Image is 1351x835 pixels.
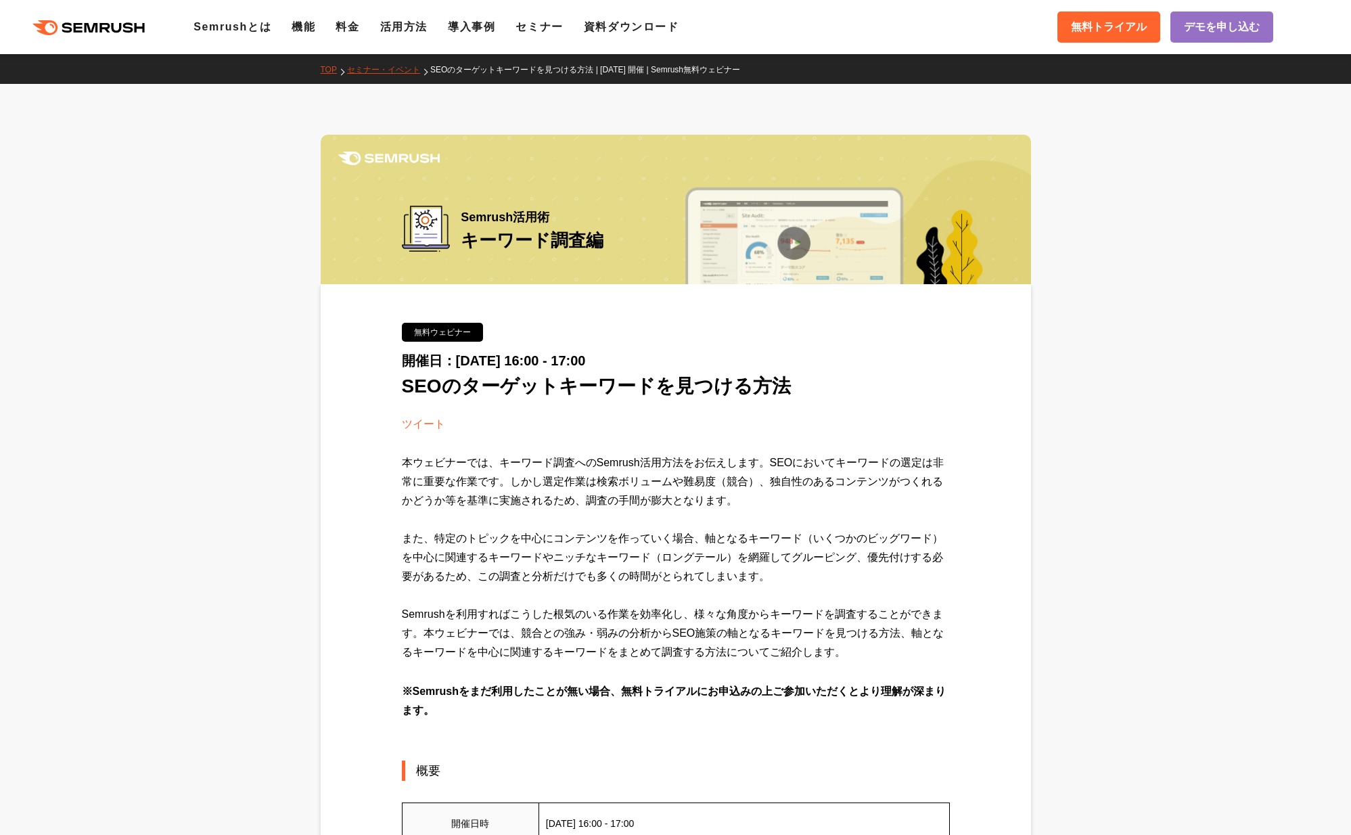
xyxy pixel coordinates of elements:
[321,65,347,74] a: TOP
[338,152,440,165] img: Semrush
[516,21,563,32] a: セミナー
[402,376,791,397] span: SEOのターゲットキーワードを見つける方法
[292,21,315,32] a: 機能
[1170,12,1273,43] a: デモを申し込む
[336,21,359,32] a: 料金
[402,761,950,781] div: 概要
[380,21,428,32] a: 活用方法
[402,418,445,430] a: ツイート
[402,453,950,682] div: 本ウェビナーでは、キーワード調査へのSemrush活用方法をお伝えします。SEOにおいてキーワードの選定は非常に重要な作業です。しかし選定作業は検索ボリュームや難易度（競合）、独自性のあるコンテ...
[402,323,483,342] div: 無料ウェビナー
[448,21,495,32] a: 導入事例
[1057,12,1160,43] a: 無料トライアル
[1071,18,1147,36] span: 無料トライアル
[402,682,950,740] div: ※Semrushをまだ利用したことが無い場合、無料トライアルにお申込みの上ご参加いただくとより理解が深まります。
[193,21,271,32] a: Semrushとは
[402,353,586,368] span: 開催日：[DATE] 16:00 - 17:00
[584,21,679,32] a: 資料ダウンロード
[1184,18,1260,36] span: デモを申し込む
[430,65,750,74] a: SEOのターゲットキーワードを見つける方法 | [DATE] 開催 | Semrush無料ウェビナー
[461,206,603,229] span: Semrush活用術
[461,230,603,250] span: キーワード調査編
[347,65,430,74] a: セミナー・イベント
